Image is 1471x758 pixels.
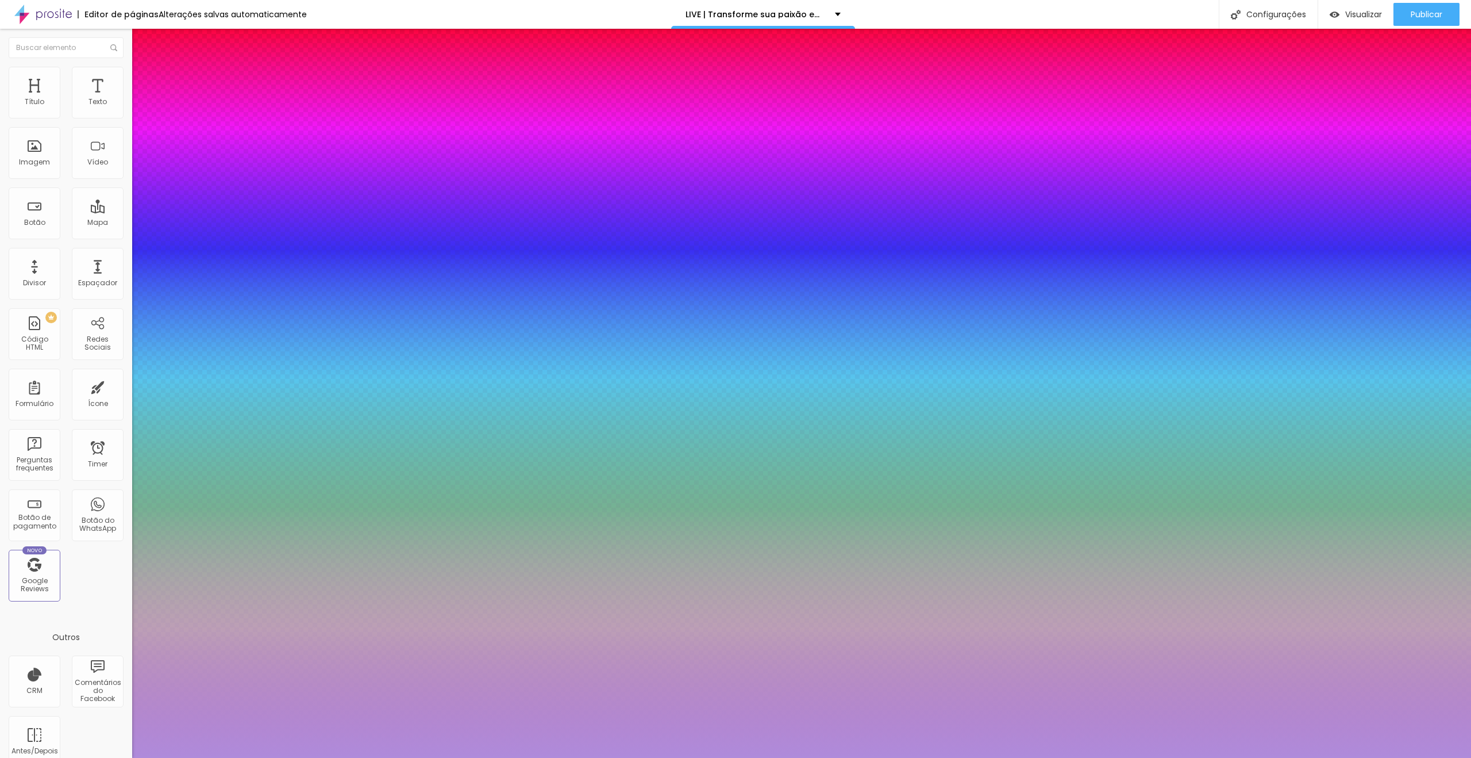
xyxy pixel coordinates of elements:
[78,10,159,18] div: Editor de páginas
[16,400,53,408] div: Formulário
[1411,10,1442,19] span: Publicar
[159,10,307,18] div: Alterações salvas automaticamente
[22,546,47,554] div: Novo
[11,335,57,352] div: Código HTML
[75,679,120,703] div: Comentários do Facebook
[1345,10,1382,19] span: Visualizar
[75,516,120,533] div: Botão do WhatsApp
[11,577,57,594] div: Google Reviews
[1318,3,1393,26] button: Visualizar
[88,98,107,106] div: Texto
[26,687,43,695] div: CRM
[1330,10,1339,20] img: view-1.svg
[75,335,120,352] div: Redes Sociais
[11,456,57,473] div: Perguntas frequentes
[110,44,117,51] img: Icone
[1231,10,1241,20] img: Icone
[87,219,108,227] div: Mapa
[88,460,107,468] div: Timer
[87,158,108,166] div: Vídeo
[11,747,57,755] div: Antes/Depois
[686,10,826,18] p: LIVE | Transforme sua paixão em lucro
[23,279,46,287] div: Divisor
[19,158,50,166] div: Imagem
[25,98,44,106] div: Título
[78,279,117,287] div: Espaçador
[88,400,108,408] div: Ícone
[1393,3,1460,26] button: Publicar
[9,37,124,58] input: Buscar elemento
[11,514,57,530] div: Botão de pagamento
[24,219,45,227] div: Botão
